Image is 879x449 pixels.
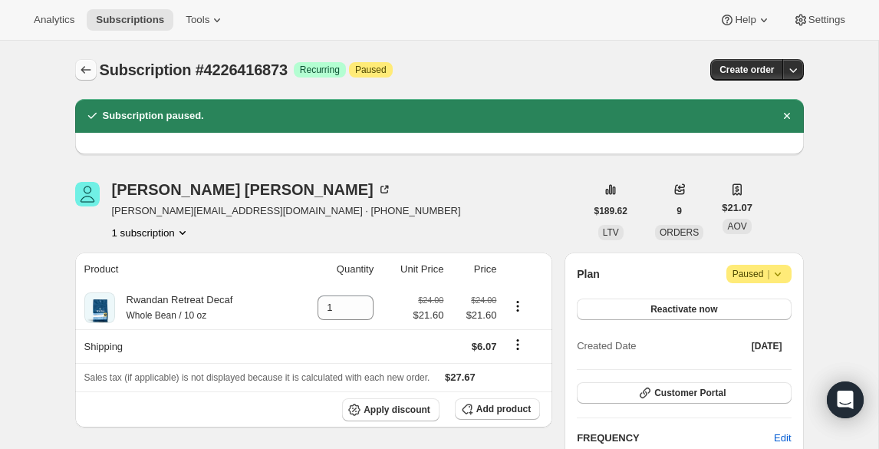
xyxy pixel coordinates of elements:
button: Customer Portal [577,382,791,404]
small: $24.00 [471,295,496,305]
span: Reactivate now [650,303,717,315]
span: | [767,268,769,280]
button: Dismiss notification [776,105,798,127]
img: product img [84,292,115,323]
span: ORDERS [660,227,699,238]
span: Add product [476,403,531,415]
h2: Subscription paused. [103,108,204,124]
h2: Plan [577,266,600,282]
button: [DATE] [742,335,792,357]
span: [PERSON_NAME][EMAIL_ADDRESS][DOMAIN_NAME] · [PHONE_NUMBER] [112,203,461,219]
span: $21.60 [453,308,496,323]
button: Settings [784,9,854,31]
span: [DATE] [752,340,782,352]
span: $21.60 [413,308,444,323]
span: Martin Olari [75,182,100,206]
span: $27.67 [445,371,476,383]
span: AOV [727,221,746,232]
span: Subscription #4226416873 [100,61,288,78]
h2: FREQUENCY [577,431,774,446]
span: Customer Portal [654,387,726,399]
span: Recurring [300,64,340,76]
span: LTV [603,227,619,238]
span: $189.62 [594,205,627,217]
th: Price [448,253,501,286]
span: Tools [186,14,209,26]
span: Sales tax (if applicable) is not displayed because it is calculated with each new order. [84,372,430,383]
span: Help [735,14,756,26]
button: Product actions [505,298,530,315]
button: $189.62 [585,200,637,222]
span: Paused [355,64,387,76]
span: Edit [774,431,791,446]
span: Created Date [577,338,636,354]
button: Apply discount [342,398,439,421]
button: Subscriptions [87,9,173,31]
span: Analytics [34,14,74,26]
div: [PERSON_NAME] [PERSON_NAME] [112,182,392,197]
div: Open Intercom Messenger [827,381,864,418]
button: Reactivate now [577,299,791,320]
th: Shipping [75,329,291,363]
span: Create order [719,64,774,76]
button: Shipping actions [505,336,530,353]
span: $6.07 [472,341,497,352]
span: Subscriptions [96,14,164,26]
span: Paused [732,266,785,282]
button: Help [710,9,780,31]
span: $21.07 [722,200,752,216]
button: 9 [667,200,691,222]
button: Add product [455,398,540,420]
span: Apply discount [364,404,430,416]
button: Subscriptions [75,59,97,81]
button: Product actions [112,225,190,240]
small: Whole Bean / 10 oz [127,310,207,321]
button: Tools [176,9,234,31]
th: Product [75,253,291,286]
button: Analytics [25,9,84,31]
span: Settings [808,14,845,26]
button: Create order [710,59,783,81]
div: Rwandan Retreat Decaf [115,292,233,323]
span: 9 [677,205,682,217]
th: Unit Price [378,253,448,286]
small: $24.00 [418,295,443,305]
th: Quantity [291,253,378,286]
